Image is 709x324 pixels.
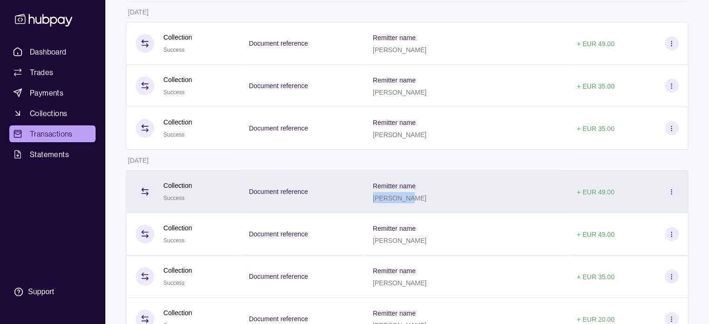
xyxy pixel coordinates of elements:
[373,119,416,126] p: Remitter name
[373,267,416,275] p: Remitter name
[373,76,416,84] p: Remitter name
[249,230,308,238] p: Document reference
[373,310,416,317] p: Remitter name
[164,237,185,244] span: Success
[164,117,192,127] p: Collection
[164,195,185,201] span: Success
[373,46,427,54] p: [PERSON_NAME]
[249,273,308,280] p: Document reference
[577,125,614,132] p: + EUR 35.00
[30,46,67,57] span: Dashboard
[164,180,192,191] p: Collection
[373,279,427,287] p: [PERSON_NAME]
[249,82,308,90] p: Document reference
[373,131,427,138] p: [PERSON_NAME]
[577,316,614,323] p: + EUR 20.00
[164,131,185,138] span: Success
[128,8,149,16] p: [DATE]
[30,87,63,98] span: Payments
[9,105,96,122] a: Collections
[164,265,192,276] p: Collection
[577,188,614,196] p: + EUR 49.00
[249,40,308,47] p: Document reference
[577,273,614,281] p: + EUR 35.00
[373,34,416,41] p: Remitter name
[9,64,96,81] a: Trades
[373,182,416,190] p: Remitter name
[164,308,192,318] p: Collection
[164,89,185,96] span: Success
[30,128,73,139] span: Transactions
[577,231,614,238] p: + EUR 49.00
[9,84,96,101] a: Payments
[30,149,69,160] span: Statements
[9,146,96,163] a: Statements
[577,83,614,90] p: + EUR 35.00
[164,32,192,42] p: Collection
[249,124,308,132] p: Document reference
[577,40,614,48] p: + EUR 49.00
[164,47,185,53] span: Success
[30,67,53,78] span: Trades
[9,282,96,302] a: Support
[28,287,54,297] div: Support
[9,43,96,60] a: Dashboard
[249,188,308,195] p: Document reference
[249,315,308,323] p: Document reference
[164,75,192,85] p: Collection
[373,225,416,232] p: Remitter name
[128,157,149,164] p: [DATE]
[373,237,427,244] p: [PERSON_NAME]
[164,280,185,286] span: Success
[30,108,67,119] span: Collections
[373,194,427,202] p: [PERSON_NAME]
[373,89,427,96] p: [PERSON_NAME]
[9,125,96,142] a: Transactions
[164,223,192,233] p: Collection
